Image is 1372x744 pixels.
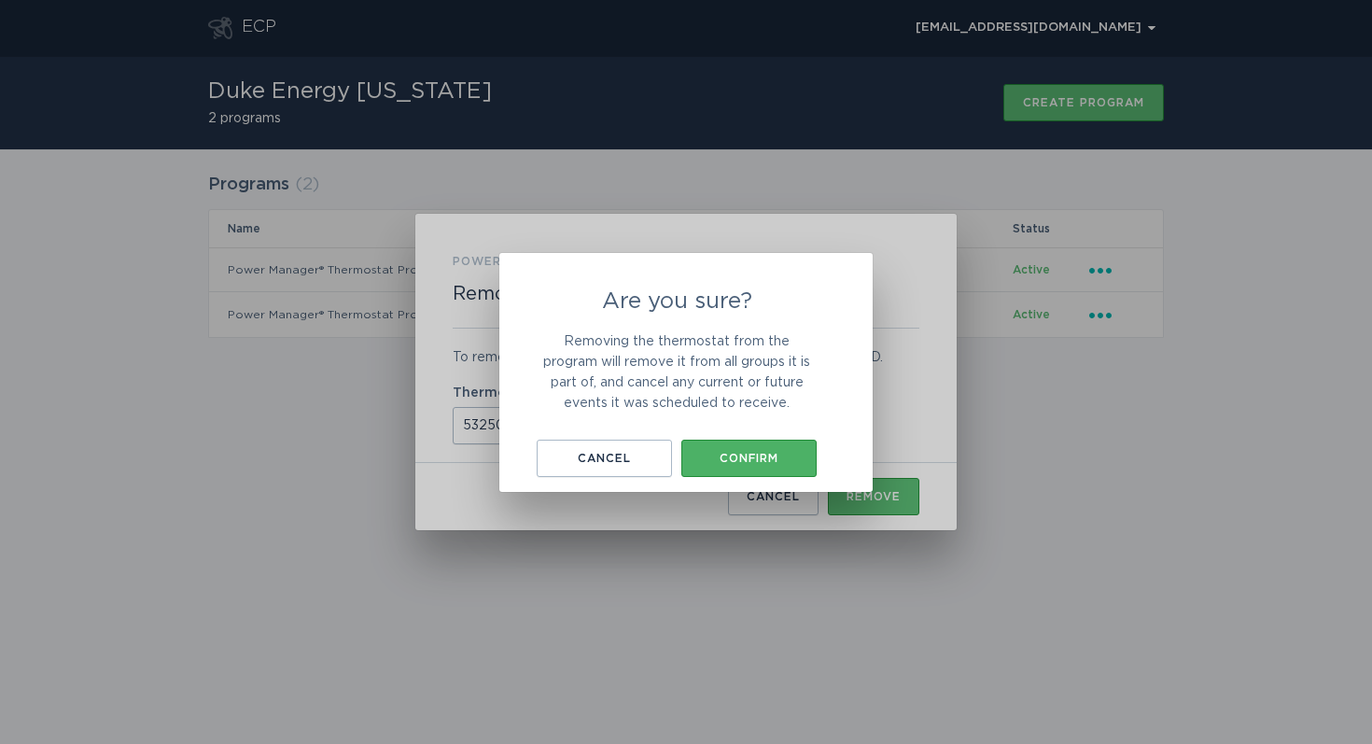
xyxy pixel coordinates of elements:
p: Removing the thermostat from the program will remove it from all groups it is part of, and cancel... [537,331,817,414]
div: Cancel [546,453,663,464]
button: Cancel [537,440,672,477]
div: Confirm [691,453,807,464]
button: Confirm [681,440,817,477]
h2: Are you sure? [537,290,817,313]
div: Are you sure? [499,253,873,492]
